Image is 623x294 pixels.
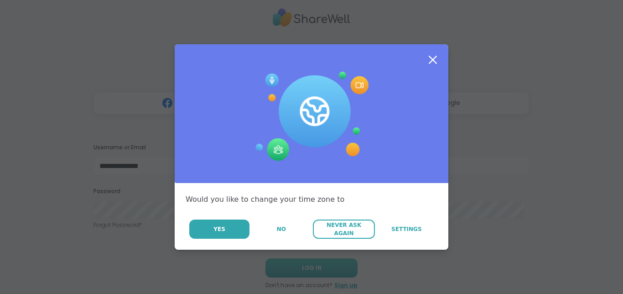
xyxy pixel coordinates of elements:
button: Never Ask Again [313,220,374,239]
button: No [250,220,312,239]
span: Yes [213,225,225,233]
a: Settings [376,220,437,239]
span: Settings [391,225,422,233]
img: Session Experience [254,72,369,161]
span: Never Ask Again [317,221,370,237]
div: Would you like to change your time zone to [186,194,437,205]
button: Yes [189,220,249,239]
span: No [277,225,286,233]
